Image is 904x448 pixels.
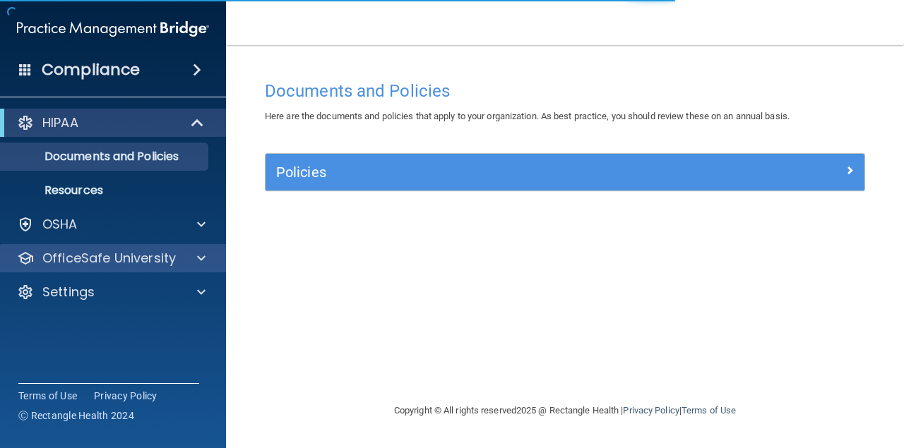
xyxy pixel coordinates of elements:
a: OfficeSafe University [17,250,206,267]
p: OfficeSafe University [42,250,176,267]
a: Terms of Use [18,389,77,403]
h5: Policies [276,164,704,180]
div: Copyright © All rights reserved 2025 @ Rectangle Health | | [307,388,823,433]
p: HIPAA [42,114,78,131]
h4: Documents and Policies [265,82,865,100]
a: HIPAA [17,114,205,131]
a: Terms of Use [682,405,736,416]
span: Ⓒ Rectangle Health 2024 [18,408,134,423]
span: Here are the documents and policies that apply to your organization. As best practice, you should... [265,111,790,121]
p: OSHA [42,216,78,233]
a: Privacy Policy [94,389,157,403]
a: OSHA [17,216,206,233]
img: PMB logo [17,15,209,43]
p: Documents and Policies [9,150,202,164]
p: Resources [9,183,202,198]
a: Privacy Policy [623,405,679,416]
h4: Compliance [42,60,140,80]
p: Settings [42,284,95,301]
a: Settings [17,284,206,301]
a: Policies [276,161,854,183]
